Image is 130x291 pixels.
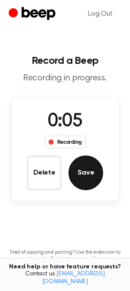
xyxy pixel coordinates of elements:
[79,3,121,24] a: Log Out
[7,56,123,66] h1: Record a Beep
[5,271,125,286] span: Contact us
[27,155,62,190] button: Delete Audio Record
[48,112,82,131] span: 0:05
[7,249,123,262] p: Tired of copying and pasting? Use the extension to automatically insert your recordings.
[68,155,103,190] button: Save Audio Record
[42,271,105,285] a: [EMAIL_ADDRESS][DOMAIN_NAME]
[9,6,58,23] a: Beep
[7,73,123,84] p: Recording in progress.
[44,136,86,149] div: Recording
